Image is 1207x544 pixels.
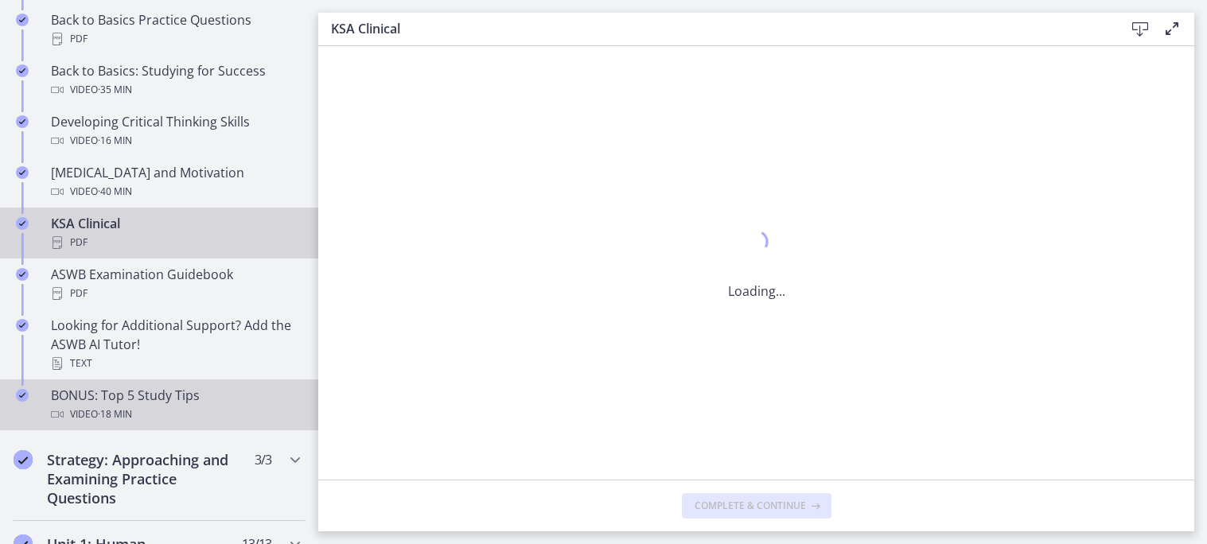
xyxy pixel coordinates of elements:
span: Complete & continue [695,499,806,512]
div: Back to Basics: Studying for Success [51,61,299,99]
div: PDF [51,29,299,49]
div: Looking for Additional Support? Add the ASWB AI Tutor! [51,316,299,373]
i: Completed [16,166,29,179]
div: Back to Basics Practice Questions [51,10,299,49]
h2: Strategy: Approaching and Examining Practice Questions [47,450,241,507]
div: Video [51,80,299,99]
div: 1 [728,226,785,262]
h3: KSA Clinical [331,19,1099,38]
div: BONUS: Top 5 Study Tips [51,386,299,424]
i: Completed [14,450,33,469]
button: Complete & continue [682,493,831,519]
div: ASWB Examination Guidebook [51,265,299,303]
span: · 18 min [98,405,132,424]
i: Completed [16,268,29,281]
div: [MEDICAL_DATA] and Motivation [51,163,299,201]
p: Loading... [728,282,785,301]
div: Video [51,182,299,201]
span: 3 / 3 [255,450,271,469]
i: Completed [16,217,29,230]
i: Completed [16,14,29,26]
div: Video [51,131,299,150]
div: PDF [51,284,299,303]
div: PDF [51,233,299,252]
div: Video [51,405,299,424]
i: Completed [16,389,29,402]
span: · 16 min [98,131,132,150]
i: Completed [16,64,29,77]
i: Completed [16,319,29,332]
i: Completed [16,115,29,128]
div: Developing Critical Thinking Skills [51,112,299,150]
div: Text [51,354,299,373]
div: KSA Clinical [51,214,299,252]
span: · 35 min [98,80,132,99]
span: · 40 min [98,182,132,201]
